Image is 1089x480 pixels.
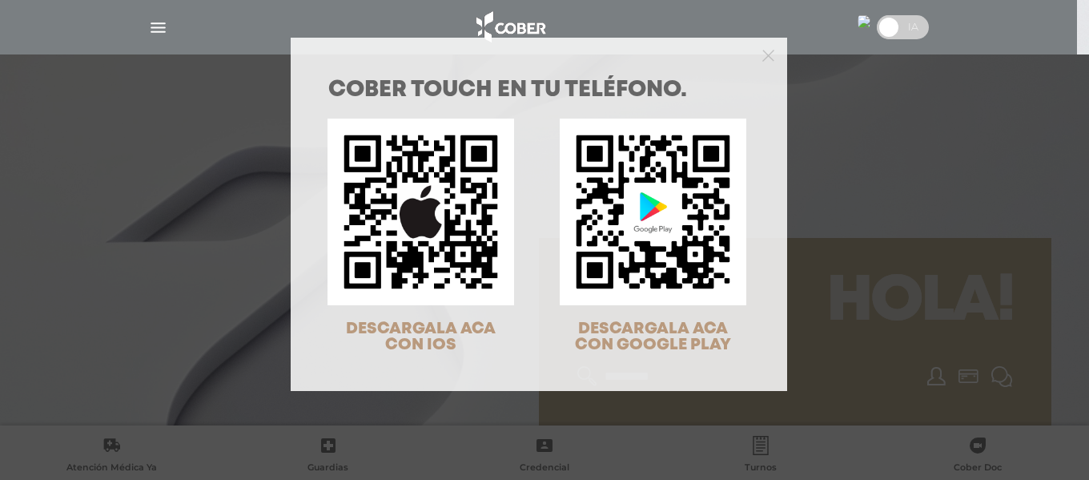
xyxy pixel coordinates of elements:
span: DESCARGALA ACA CON IOS [346,321,496,353]
img: qr-code [560,119,746,305]
img: qr-code [328,119,514,305]
button: Close [762,47,774,62]
h1: COBER TOUCH en tu teléfono. [328,79,749,102]
span: DESCARGALA ACA CON GOOGLE PLAY [575,321,731,353]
